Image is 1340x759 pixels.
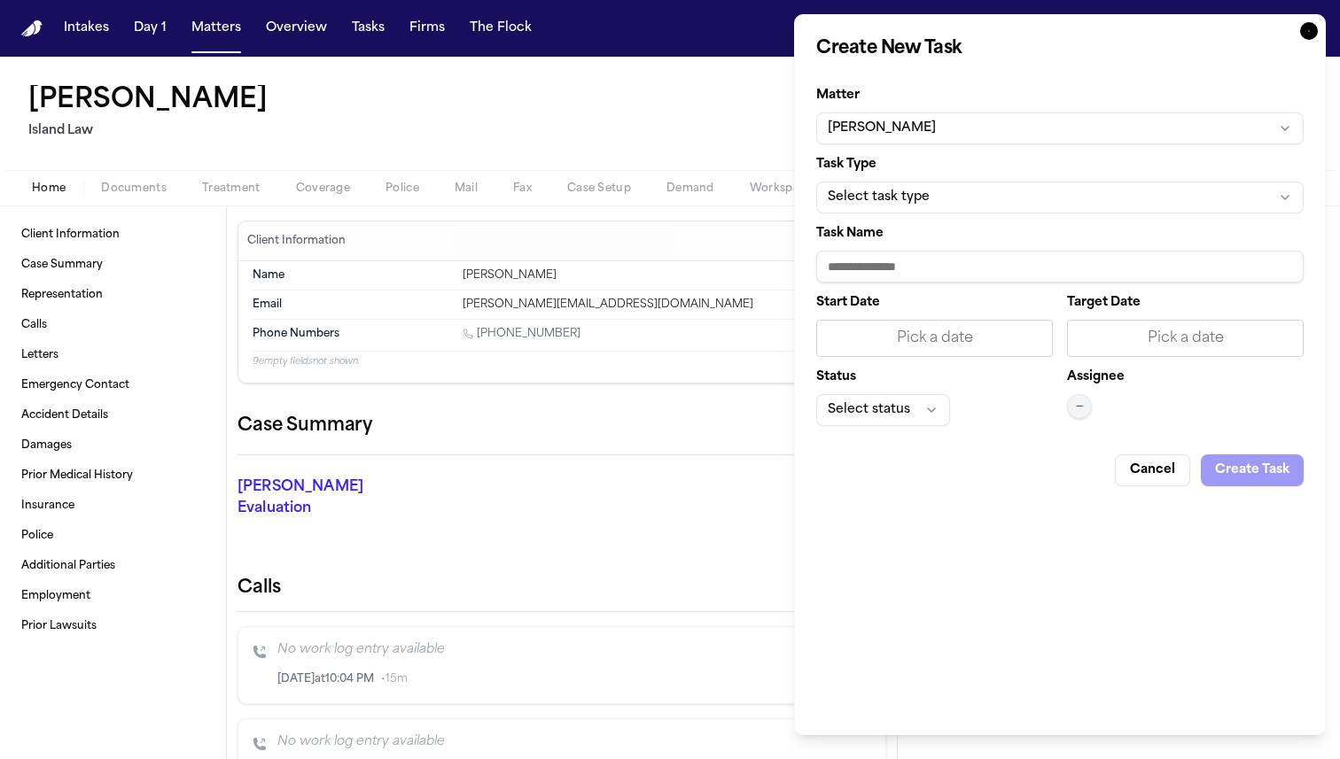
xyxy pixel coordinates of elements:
span: Task Name [816,227,884,240]
label: Status [816,371,1053,383]
label: Matter [816,89,1304,102]
button: Pick a date [816,320,1053,357]
button: Select status [816,394,950,426]
label: Start Date [816,297,1053,309]
label: Target Date [1067,297,1304,309]
h2: Create New Task [816,36,1304,61]
div: Pick a date [828,328,1041,349]
span: — [1076,399,1083,414]
button: Select task type [816,182,1304,213]
button: [PERSON_NAME] [816,112,1304,144]
button: — [1067,394,1092,419]
button: Cancel [1115,454,1190,486]
button: Pick a date [1067,320,1304,357]
div: Pick a date [1079,328,1292,349]
label: Task Type [816,159,1304,171]
label: Assignee [1067,371,1125,383]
